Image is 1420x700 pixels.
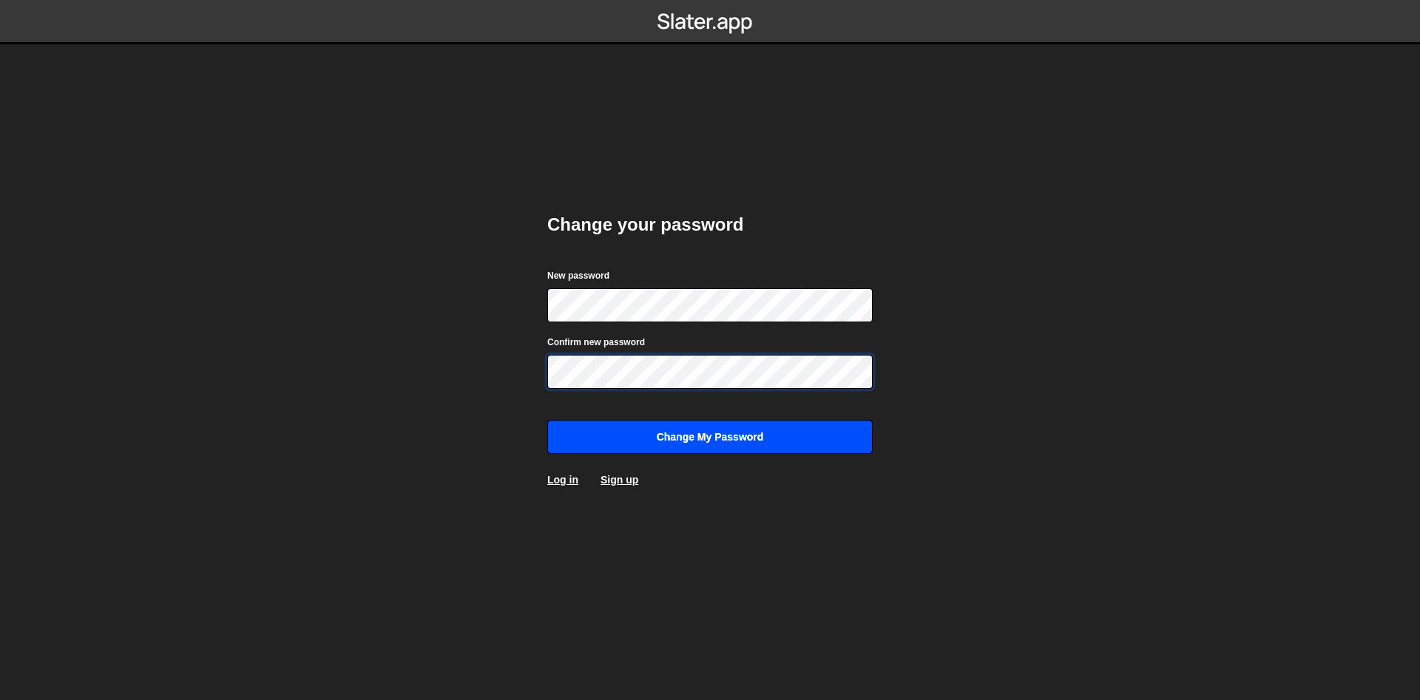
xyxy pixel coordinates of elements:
a: Log in [547,474,578,486]
label: Confirm new password [547,335,645,350]
a: Sign up [601,474,638,486]
h2: Change your password [547,213,873,237]
label: New password [547,268,609,283]
input: Change my password [547,420,873,454]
